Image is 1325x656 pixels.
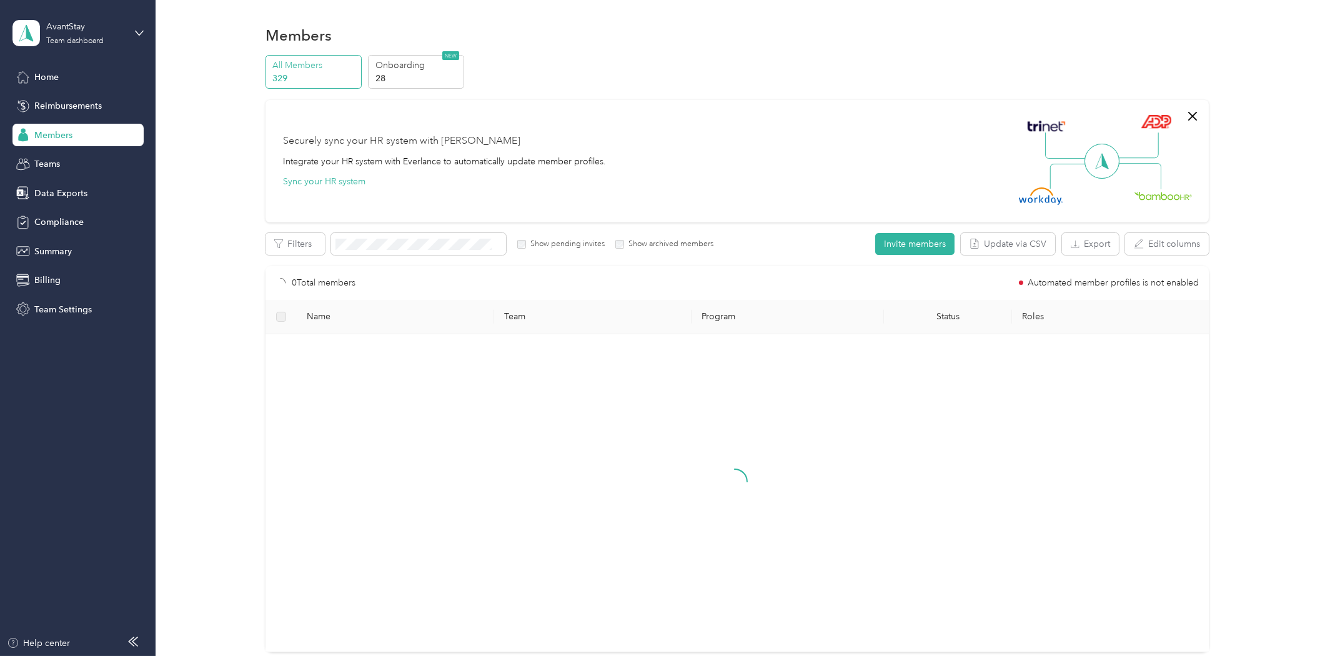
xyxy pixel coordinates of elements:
[46,20,124,33] div: AvantStay
[283,175,365,188] button: Sync your HR system
[692,300,884,334] th: Program
[375,72,460,85] p: 28
[1050,163,1093,189] img: Line Left Down
[1255,586,1325,656] iframe: Everlance-gr Chat Button Frame
[1025,117,1068,135] img: Trinet
[34,303,92,316] span: Team Settings
[1134,191,1192,200] img: BambooHR
[265,233,325,255] button: Filters
[34,71,59,84] span: Home
[884,300,1012,334] th: Status
[1115,132,1159,159] img: Line Right Up
[442,51,459,60] span: NEW
[624,239,713,250] label: Show archived members
[1141,114,1171,129] img: ADP
[1045,132,1089,159] img: Line Left Up
[46,37,104,45] div: Team dashboard
[875,233,955,255] button: Invite members
[272,72,357,85] p: 329
[1125,233,1209,255] button: Edit columns
[7,637,71,650] button: Help center
[292,276,355,290] p: 0 Total members
[34,129,72,142] span: Members
[272,59,357,72] p: All Members
[1062,233,1119,255] button: Export
[297,300,494,334] th: Name
[375,59,460,72] p: Onboarding
[961,233,1055,255] button: Update via CSV
[34,274,61,287] span: Billing
[34,187,87,200] span: Data Exports
[34,245,72,258] span: Summary
[1019,187,1063,205] img: Workday
[1012,300,1209,334] th: Roles
[34,216,84,229] span: Compliance
[283,155,606,168] div: Integrate your HR system with Everlance to automatically update member profiles.
[1118,163,1161,190] img: Line Right Down
[307,311,484,322] span: Name
[283,134,520,149] div: Securely sync your HR system with [PERSON_NAME]
[494,300,692,334] th: Team
[265,29,332,42] h1: Members
[526,239,605,250] label: Show pending invites
[34,99,102,112] span: Reimbursements
[34,157,60,171] span: Teams
[1028,279,1199,287] span: Automated member profiles is not enabled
